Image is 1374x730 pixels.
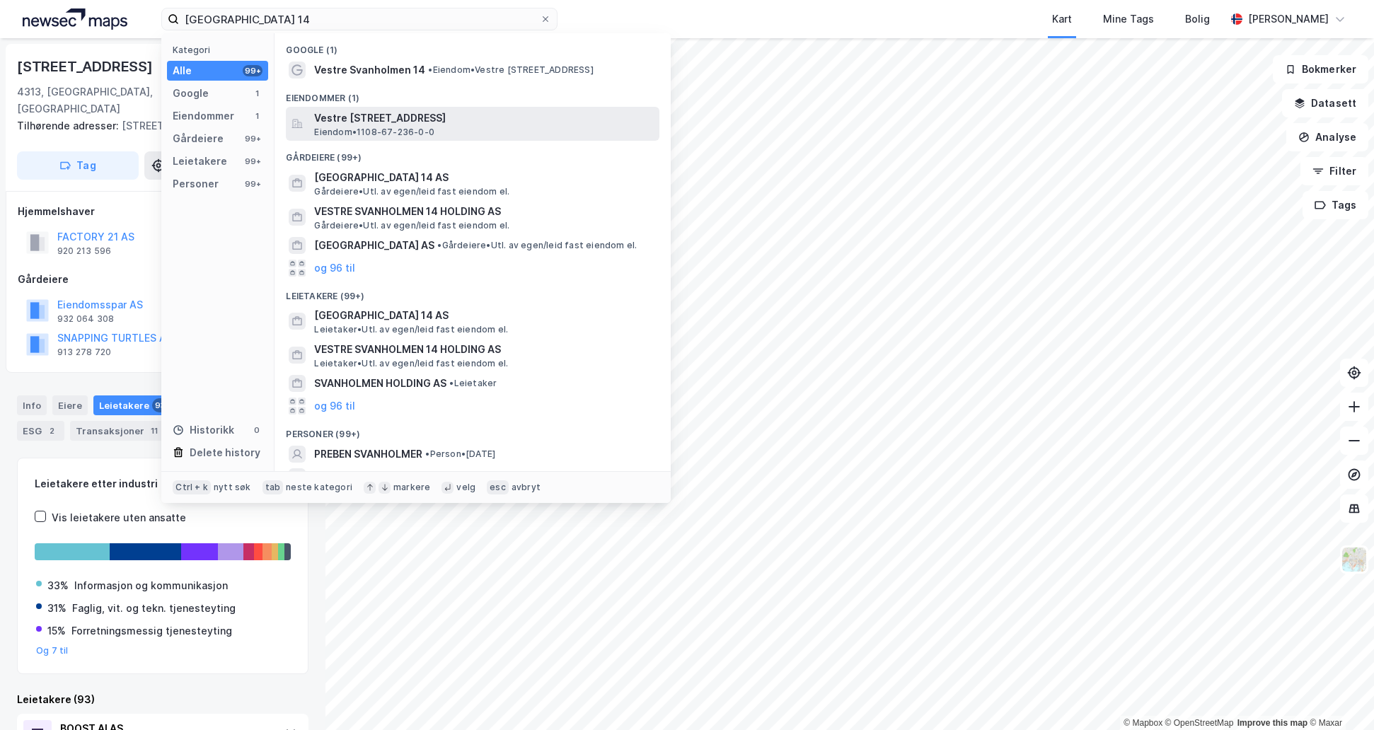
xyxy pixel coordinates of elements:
[47,577,69,594] div: 33%
[57,313,114,325] div: 932 064 308
[52,509,186,526] div: Vis leietakere uten ansatte
[57,347,111,358] div: 913 278 720
[179,8,540,30] input: Søk på adresse, matrikkel, gårdeiere, leietakere eller personer
[36,645,69,656] button: Og 7 til
[275,33,671,59] div: Google (1)
[314,468,396,485] span: [PERSON_NAME]
[314,375,446,392] span: SVANHOLMEN HOLDING AS
[71,622,232,639] div: Forretningsmessig tjenesteyting
[1124,718,1162,728] a: Mapbox
[173,62,192,79] div: Alle
[251,110,262,122] div: 1
[1273,55,1368,83] button: Bokmerker
[1248,11,1329,28] div: [PERSON_NAME]
[173,108,234,124] div: Eiendommer
[512,482,541,493] div: avbryt
[152,398,168,412] div: 93
[173,153,227,170] div: Leietakere
[243,156,262,167] div: 99+
[314,341,654,358] span: VESTRE SVANHOLMEN 14 HOLDING AS
[35,475,291,492] div: Leietakere etter industri
[173,130,224,147] div: Gårdeiere
[1165,718,1234,728] a: OpenStreetMap
[314,169,654,186] span: [GEOGRAPHIC_DATA] 14 AS
[1300,157,1368,185] button: Filter
[314,186,509,197] span: Gårdeiere • Utl. av egen/leid fast eiendom el.
[449,378,497,389] span: Leietaker
[286,482,352,493] div: neste kategori
[314,307,654,324] span: [GEOGRAPHIC_DATA] 14 AS
[314,398,355,415] button: og 96 til
[190,444,260,461] div: Delete history
[487,480,509,494] div: esc
[243,65,262,76] div: 99+
[275,279,671,305] div: Leietakere (99+)
[214,482,251,493] div: nytt søk
[18,203,308,220] div: Hjemmelshaver
[173,175,219,192] div: Personer
[314,358,508,369] span: Leietaker • Utl. av egen/leid fast eiendom el.
[314,446,422,463] span: PREBEN SVANHOLMER
[314,203,654,220] span: VESTRE SVANHOLMEN 14 HOLDING AS
[428,64,432,75] span: •
[47,622,66,639] div: 15%
[314,62,425,79] span: Vestre Svanholmen 14
[425,448,429,459] span: •
[393,482,430,493] div: markere
[57,245,111,257] div: 920 213 596
[275,81,671,107] div: Eiendommer (1)
[1341,546,1368,573] img: Z
[17,120,122,132] span: Tilhørende adresser:
[1103,11,1154,28] div: Mine Tags
[17,117,297,134] div: [STREET_ADDRESS]
[52,395,88,415] div: Eiere
[449,378,454,388] span: •
[17,691,308,708] div: Leietakere (93)
[1052,11,1072,28] div: Kart
[18,271,308,288] div: Gårdeiere
[173,480,211,494] div: Ctrl + k
[147,424,161,438] div: 11
[173,45,268,55] div: Kategori
[93,395,174,415] div: Leietakere
[275,141,671,166] div: Gårdeiere (99+)
[1303,662,1374,730] iframe: Chat Widget
[456,482,475,493] div: velg
[1303,662,1374,730] div: Kontrollprogram for chat
[1237,718,1307,728] a: Improve this map
[243,178,262,190] div: 99+
[262,480,284,494] div: tab
[74,577,228,594] div: Informasjon og kommunikasjon
[251,424,262,436] div: 0
[314,220,509,231] span: Gårdeiere • Utl. av egen/leid fast eiendom el.
[437,240,637,251] span: Gårdeiere • Utl. av egen/leid fast eiendom el.
[1303,191,1368,219] button: Tags
[173,422,234,439] div: Historikk
[23,8,127,30] img: logo.a4113a55bc3d86da70a041830d287a7e.svg
[314,324,508,335] span: Leietaker • Utl. av egen/leid fast eiendom el.
[1282,89,1368,117] button: Datasett
[17,421,64,441] div: ESG
[314,260,355,277] button: og 96 til
[17,55,156,78] div: [STREET_ADDRESS]
[1185,11,1210,28] div: Bolig
[275,417,671,443] div: Personer (99+)
[428,64,593,76] span: Eiendom • Vestre [STREET_ADDRESS]
[314,237,434,254] span: [GEOGRAPHIC_DATA] AS
[17,151,139,180] button: Tag
[251,88,262,99] div: 1
[72,600,236,617] div: Faglig, vit. og tekn. tjenesteyting
[17,83,234,117] div: 4313, [GEOGRAPHIC_DATA], [GEOGRAPHIC_DATA]
[1286,123,1368,151] button: Analyse
[314,127,434,138] span: Eiendom • 1108-67-236-0-0
[17,395,47,415] div: Info
[243,133,262,144] div: 99+
[314,110,654,127] span: Vestre [STREET_ADDRESS]
[437,240,441,250] span: •
[45,424,59,438] div: 2
[70,421,167,441] div: Transaksjoner
[425,448,495,460] span: Person • [DATE]
[173,85,209,102] div: Google
[47,600,67,617] div: 31%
